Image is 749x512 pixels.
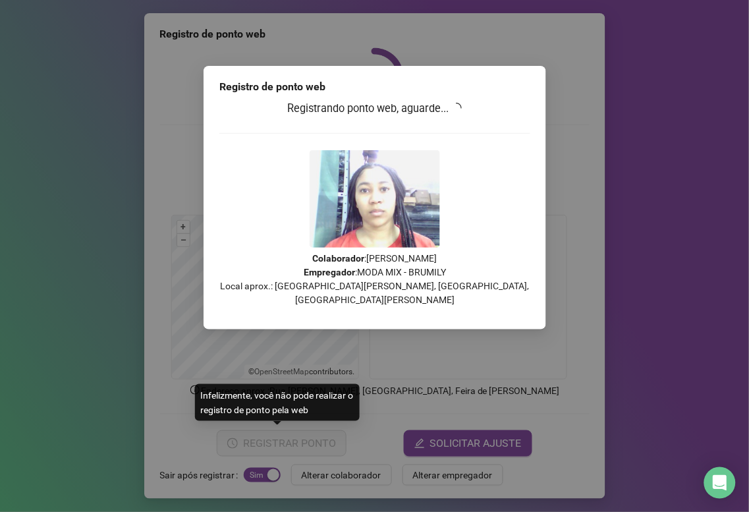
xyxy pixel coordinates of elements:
h3: Registrando ponto web, aguarde... [219,100,530,117]
div: Infelizmente, você não pode realizar o registro de ponto pela web [195,384,360,421]
strong: Colaborador [312,253,364,264]
div: Registro de ponto web [219,79,530,95]
div: Open Intercom Messenger [704,467,736,499]
strong: Empregador [304,267,355,277]
img: 2Q== [310,150,440,248]
span: loading [451,103,462,113]
p: : [PERSON_NAME] : MODA MIX - BRUMILY Local aprox.: [GEOGRAPHIC_DATA][PERSON_NAME], [GEOGRAPHIC_DA... [219,252,530,307]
